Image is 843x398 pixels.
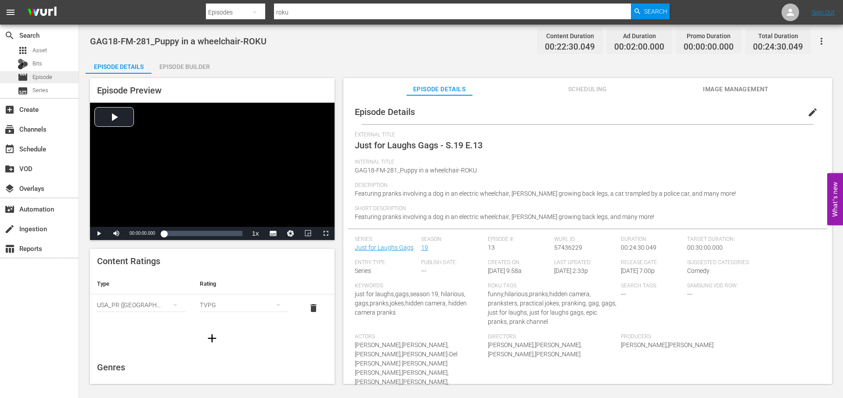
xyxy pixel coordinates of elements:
span: Search [644,4,667,19]
span: Automation [4,204,15,215]
span: External Title [355,132,816,139]
table: simple table [90,273,335,322]
span: Episode [32,73,52,82]
span: --- [687,290,692,298]
span: Episode Details [355,107,415,117]
a: Sign Out [812,9,835,16]
span: Episode Preview [97,85,162,96]
span: Season: [421,236,483,243]
span: Last Updated: [554,259,616,266]
span: Comedy [687,267,710,274]
div: Bits [18,59,28,69]
th: Type [90,273,193,294]
div: Episode Details [86,56,151,77]
div: Content Duration [545,30,595,42]
span: Ingestion [4,224,15,234]
span: Genres [97,362,125,373]
span: Search [4,30,15,41]
span: Featuring pranks involving a dog in an electric wheelchair, [PERSON_NAME] growing back legs, and ... [355,213,654,220]
span: menu [5,7,16,18]
span: [DATE] 2:33p [554,267,588,274]
span: Episode #: [488,236,550,243]
span: 00:24:30.049 [621,244,656,251]
div: Promo Duration [684,30,734,42]
span: Roku Tags: [488,283,616,290]
img: ans4CAIJ8jUAAAAAAAAAAAAAAAAAAAAAAAAgQb4GAAAAAAAAAAAAAAAAAAAAAAAAJMjXAAAAAAAAAAAAAAAAAAAAAAAAgAT5G... [21,2,63,23]
span: Channels [4,124,15,135]
span: edit [807,107,818,118]
span: Bits [32,59,42,68]
span: 00:22:30.049 [545,42,595,52]
span: [PERSON_NAME],[PERSON_NAME],[PERSON_NAME],[PERSON_NAME] [488,341,582,358]
span: Series [18,86,28,96]
button: Jump To Time [282,227,299,240]
button: Episode Details [86,56,151,74]
span: Release Date: [621,259,683,266]
span: Reports [4,244,15,254]
span: Create [4,104,15,115]
span: 00:30:00.000 [687,244,723,251]
span: Asset [18,45,28,56]
span: --- [421,267,426,274]
span: Featuring pranks involving a dog in an electric wheelchair, [PERSON_NAME] growing back legs, a ca... [355,190,736,197]
span: 57436229 [554,244,582,251]
span: Asset [32,46,47,55]
div: TVPG [200,293,288,317]
span: 00:02:00.000 [614,42,664,52]
span: Target Duration: [687,236,816,243]
span: GAG18-FM-281_Puppy in a wheelchair-ROKU [90,36,267,47]
div: Progress Bar [164,231,242,236]
a: Just for Laughs Gags [355,244,414,251]
span: Image Management [703,84,769,95]
button: Mute [108,227,125,240]
button: Playback Rate [247,227,264,240]
div: Ad Duration [614,30,664,42]
button: Episode Builder [151,56,217,74]
span: 00:00:00.000 [684,42,734,52]
span: Suggested Categories: [687,259,816,266]
a: 19 [421,244,428,251]
span: Duration: [621,236,683,243]
span: Series [32,86,48,95]
button: edit [802,102,823,123]
span: Actors [355,333,483,341]
button: Open Feedback Widget [827,173,843,225]
button: Search [631,4,670,19]
span: Directors [488,333,616,341]
span: Series: [355,236,417,243]
span: Episode Details [407,84,472,95]
span: Entry Type: [355,259,417,266]
span: Keywords: [355,283,483,290]
button: Play [90,227,108,240]
span: GAG18-FM-281_Puppy in a wheelchair-ROKU [355,167,477,174]
span: Internal Title [355,159,816,166]
span: funny,hilarious,pranks,hidden camera, pranksters, practical jokes, pranking, gag, gags, just for ... [488,290,616,325]
span: Samsung VOD Row: [687,283,749,290]
span: Content Ratings [97,256,160,266]
span: Search Tags: [621,283,683,290]
span: Publish Date: [421,259,483,266]
span: Created On: [488,259,550,266]
span: Schedule [4,144,15,154]
button: Subtitles [264,227,282,240]
span: just for laughs,gags,season 19, hilarious, gags,pranks,jokes,hidden camera, hidden camera pranks [355,290,467,316]
span: Series [355,267,371,274]
span: Overlays [4,183,15,194]
button: delete [303,298,324,319]
span: [DATE] 9:58a [488,267,522,274]
th: Rating [193,273,295,294]
span: 00:00:00.000 [130,231,155,236]
span: Episode [18,72,28,82]
span: Wurl ID: [554,236,616,243]
span: VOD [4,164,15,174]
span: [DATE] 7:00p [621,267,655,274]
span: [PERSON_NAME],[PERSON_NAME] [621,341,713,348]
div: Episode Builder [151,56,217,77]
div: Video Player [90,103,335,240]
span: Scheduling [555,84,620,95]
span: Just for Laughs Gags - S.19 E.13 [355,140,483,151]
span: 00:24:30.049 [753,42,803,52]
div: Total Duration [753,30,803,42]
button: Fullscreen [317,227,335,240]
div: USA_PR ([GEOGRAPHIC_DATA]) [97,293,186,317]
